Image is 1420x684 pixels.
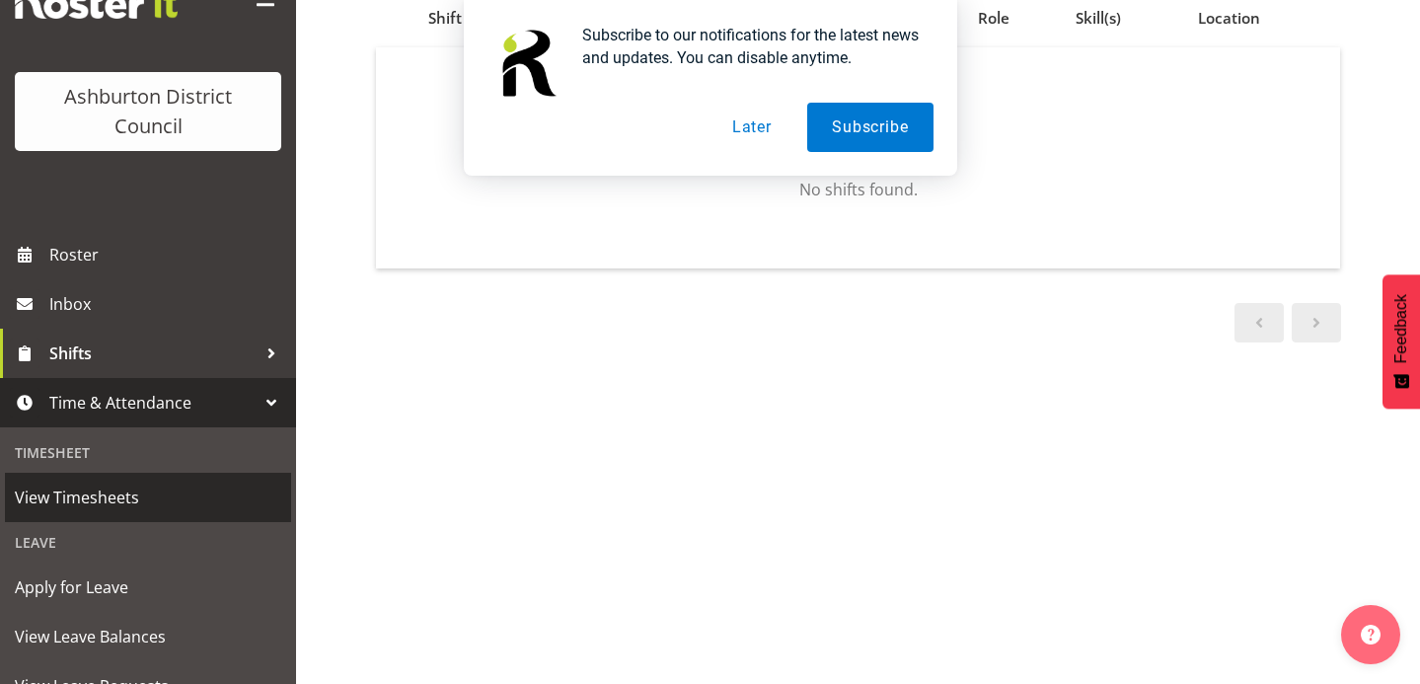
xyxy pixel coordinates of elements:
[708,103,796,152] button: Later
[15,622,281,651] span: View Leave Balances
[49,240,286,269] span: Roster
[49,339,257,368] span: Shifts
[566,24,934,69] div: Subscribe to our notifications for the latest news and updates. You can disable anytime.
[49,289,286,319] span: Inbox
[5,473,291,522] a: View Timesheets
[5,522,291,563] div: Leave
[15,483,281,512] span: View Timesheets
[487,24,566,103] img: notification icon
[807,103,933,152] button: Subscribe
[5,563,291,612] a: Apply for Leave
[439,178,1277,201] p: No shifts found.
[5,432,291,473] div: Timesheet
[15,572,281,602] span: Apply for Leave
[5,612,291,661] a: View Leave Balances
[1383,274,1420,409] button: Feedback - Show survey
[1361,625,1381,645] img: help-xxl-2.png
[1392,294,1410,363] span: Feedback
[49,388,257,418] span: Time & Attendance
